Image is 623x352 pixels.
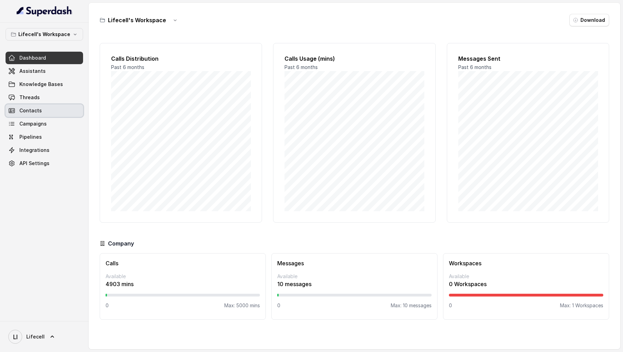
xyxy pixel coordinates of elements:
button: Download [569,14,609,26]
a: Integrations [6,144,83,156]
span: API Settings [19,160,49,167]
span: Integrations [19,147,49,154]
a: Pipelines [6,131,83,143]
span: Past 6 months [458,64,491,70]
button: Lifecell's Workspace [6,28,83,41]
p: 4903 mins [106,280,260,288]
h3: Workspaces [449,259,603,267]
span: Dashboard [19,54,46,61]
span: Threads [19,94,40,101]
span: Contacts [19,107,42,114]
span: Assistants [19,68,46,75]
h2: Calls Distribution [111,54,251,63]
span: Lifecell [26,333,45,340]
p: Available [106,273,260,280]
p: 0 [449,302,452,309]
h3: Calls [106,259,260,267]
text: LI [13,333,18,341]
a: Threads [6,91,83,104]
a: Lifecell [6,327,83,346]
p: Lifecell's Workspace [18,30,70,38]
h2: Calls Usage (mins) [285,54,424,63]
p: 0 [106,302,109,309]
span: Knowledge Bases [19,81,63,88]
p: Max: 10 messages [391,302,432,309]
a: Dashboard [6,52,83,64]
a: Assistants [6,65,83,77]
a: Contacts [6,104,83,117]
a: Campaigns [6,118,83,130]
h2: Messages Sent [458,54,598,63]
a: API Settings [6,157,83,170]
p: Available [277,273,432,280]
span: Campaigns [19,120,47,127]
img: light.svg [17,6,72,17]
span: Past 6 months [111,64,144,70]
h3: Messages [277,259,432,267]
p: Max: 1 Workspaces [560,302,603,309]
a: Knowledge Bases [6,78,83,91]
h3: Lifecell's Workspace [108,16,166,24]
p: Available [449,273,603,280]
p: 0 Workspaces [449,280,603,288]
p: 10 messages [277,280,432,288]
h3: Company [108,239,134,248]
span: Past 6 months [285,64,318,70]
p: 0 [277,302,280,309]
span: Pipelines [19,134,42,140]
p: Max: 5000 mins [224,302,260,309]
